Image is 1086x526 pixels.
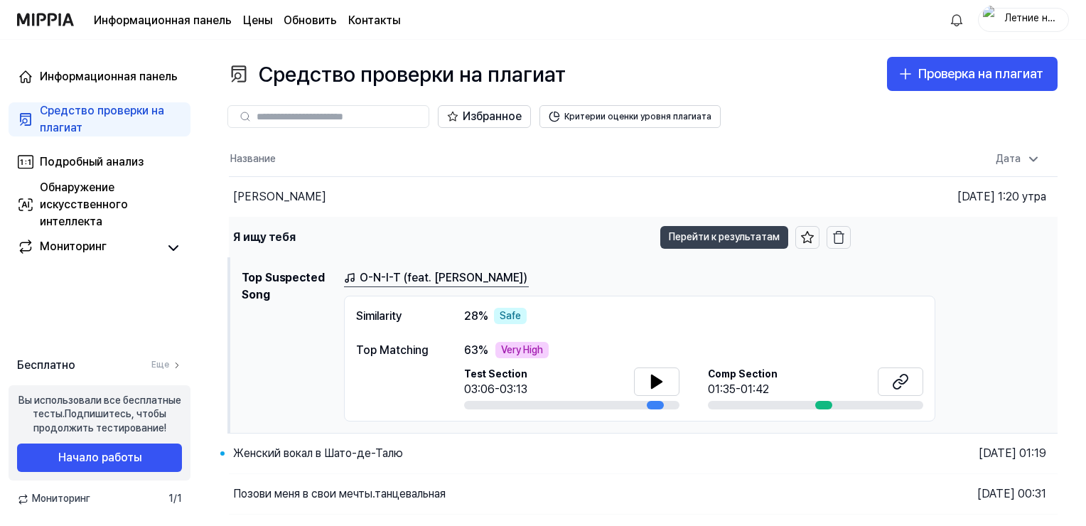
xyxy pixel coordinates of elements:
[918,66,1043,81] ya-tr-span: Проверка на плагиат
[344,269,529,287] a: O-N-I-T (feat. [PERSON_NAME])
[242,269,333,422] h1: Top Suspected Song
[284,12,337,29] a: Обновить
[94,12,232,29] a: Информационная панель
[1005,12,1060,38] ya-tr-span: Летние ночи
[17,444,182,472] button: Начало работы
[94,14,232,27] ya-tr-span: Информационная панель
[564,111,711,123] ya-tr-span: Критерии оценки уровня плагиата
[356,308,436,325] div: Similarity
[168,493,173,504] ya-tr-span: 1
[243,14,272,27] ya-tr-span: Цены
[173,493,177,504] ya-tr-span: /
[957,190,1046,203] ya-tr-span: [DATE] 1:20 утра
[9,188,190,222] a: Обнаружение искусственного интеллекта
[979,446,1046,460] ya-tr-span: [DATE] 01:19
[996,152,1021,166] ya-tr-span: Дата
[851,217,1058,257] td: [DATE] 1:20 утра
[9,60,190,94] a: Информационная панель
[660,226,788,249] button: Перейти к результатам
[58,449,141,466] ya-tr-span: Начало работы
[348,14,400,27] ya-tr-span: Контакты
[151,359,169,371] ya-tr-span: Еще
[464,381,527,398] div: 03:06-03:13
[18,394,181,420] ya-tr-span: Вы использовали все бесплатные тесты.
[9,145,190,179] a: Подробный анализ
[438,105,531,128] button: Избранное
[233,446,403,460] ya-tr-span: Женский вокал в Шато-де-Талю
[708,367,778,382] span: Comp Section
[259,59,566,89] ya-tr-span: Средство проверки на плагиат
[9,102,190,136] a: Средство проверки на плагиат
[233,230,296,244] ya-tr-span: Я ищу тебя
[40,70,178,83] ya-tr-span: Информационная панель
[17,358,75,372] ya-tr-span: Бесплатно
[977,487,1046,500] ya-tr-span: [DATE] 00:31
[887,57,1058,91] button: Проверка на плагиат
[948,11,965,28] img: Алин
[375,487,446,500] ya-tr-span: танцевальная
[348,12,400,29] a: Контакты
[464,308,488,325] span: 28 %
[494,308,527,325] div: Safe
[17,238,159,258] a: Мониторинг
[495,342,549,359] div: Very High
[233,487,375,500] ya-tr-span: Позови меня в свои мечты.
[983,6,1000,34] img: Профиль
[978,8,1069,32] button: ПрофильЛетние ночи
[40,181,128,228] ya-tr-span: Обнаружение искусственного интеллекта
[463,108,522,125] ya-tr-span: Избранное
[151,359,182,371] a: Еще
[177,493,182,504] ya-tr-span: 1
[464,342,488,359] span: 63 %
[33,408,167,434] ya-tr-span: Подпишитесь, чтобы продолжить тестирование!
[233,190,326,203] ya-tr-span: [PERSON_NAME]
[243,12,272,29] a: Цены
[708,381,778,398] div: 01:35-01:42
[32,492,90,506] ya-tr-span: Мониторинг
[230,153,276,164] ya-tr-span: Название
[464,367,527,382] span: Test Section
[539,105,721,128] button: Критерии оценки уровня плагиата
[40,240,107,253] ya-tr-span: Мониторинг
[40,104,164,134] ya-tr-span: Средство проверки на плагиат
[284,14,337,27] ya-tr-span: Обновить
[40,155,144,168] ya-tr-span: Подробный анализ
[356,342,436,359] div: Top Matching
